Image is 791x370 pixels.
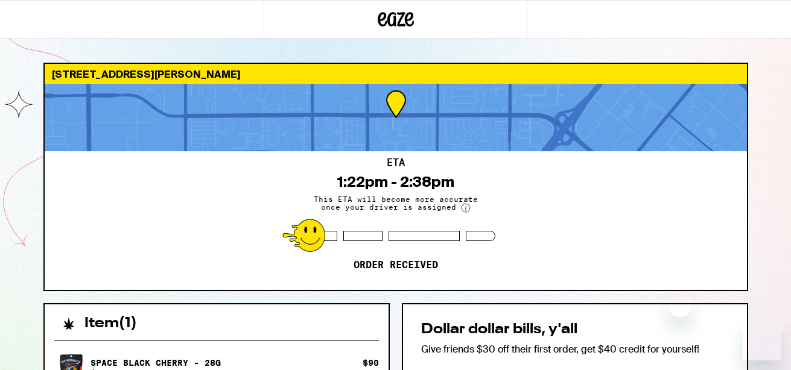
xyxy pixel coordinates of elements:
iframe: Close message [668,293,692,317]
p: Order received [354,259,438,271]
div: 1:22pm - 2:38pm [337,174,454,190]
h2: ETA [387,158,405,168]
p: Give friends $30 off their first order, get $40 credit for yourself! [421,343,729,356]
div: $ 90 [363,358,379,368]
div: [STREET_ADDRESS][PERSON_NAME] [45,64,747,84]
span: This ETA will become more accurate once your driver is assigned [305,195,486,213]
iframe: Button to launch messaging window [743,322,781,360]
h2: Item ( 1 ) [84,316,137,331]
p: Space Black Cherry - 28g [91,358,221,368]
h2: Dollar dollar bills, y'all [421,322,729,337]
